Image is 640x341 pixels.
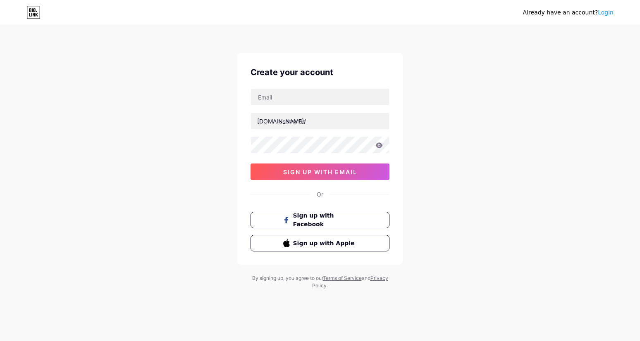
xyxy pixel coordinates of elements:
[250,275,390,289] div: By signing up, you agree to our and .
[317,190,323,199] div: Or
[251,89,389,105] input: Email
[251,66,389,78] div: Create your account
[598,9,614,16] a: Login
[283,168,357,175] span: sign up with email
[323,275,362,281] a: Terms of Service
[251,163,389,180] button: sign up with email
[251,235,389,251] button: Sign up with Apple
[257,117,306,126] div: [DOMAIN_NAME]/
[293,211,357,229] span: Sign up with Facebook
[251,212,389,228] button: Sign up with Facebook
[523,8,614,17] div: Already have an account?
[251,113,389,129] input: username
[293,239,357,248] span: Sign up with Apple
